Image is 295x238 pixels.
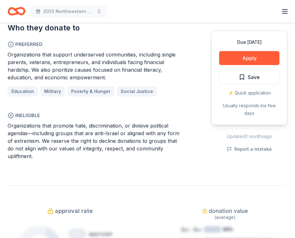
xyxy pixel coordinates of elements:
[219,70,279,84] button: Save
[163,214,288,221] div: (average)
[89,230,112,238] div: approved
[71,88,111,95] span: Poverty & Hunger
[30,5,107,18] button: 2025 Northwestern University Dance Marathon Alumni Gala
[211,133,287,140] div: Updated 3 months ago
[67,86,114,96] a: Poverty & Hunger
[8,4,25,19] a: Home
[227,145,272,153] button: Report a mistake
[8,23,181,33] h2: Who they donate to
[219,51,279,65] button: Apply
[8,86,38,96] a: Education
[8,41,181,48] span: Preferred
[181,227,201,232] tspan: $xx - $xx
[121,88,153,95] span: Social Justice
[248,73,260,81] span: Save
[219,38,279,46] div: Due [DATE]
[223,227,233,232] tspan: 20%
[117,86,157,96] a: Social Justice
[8,112,181,119] span: Ineligible
[219,89,279,97] div: ⚡️ Quick application
[209,206,248,216] span: donation value
[8,51,176,81] span: Organizations that support underserved communities, including single parents, veterans, entrepren...
[40,86,65,96] a: Military
[44,88,61,95] span: Military
[43,8,94,15] span: 2025 Northwestern University Dance Marathon Alumni Gala
[55,206,93,216] span: approval rate
[11,88,34,95] span: Education
[219,102,279,117] div: Usually responds in a few days
[8,122,179,159] span: Organizations that promote hate, discrimination, or divisive political agendas—including groups t...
